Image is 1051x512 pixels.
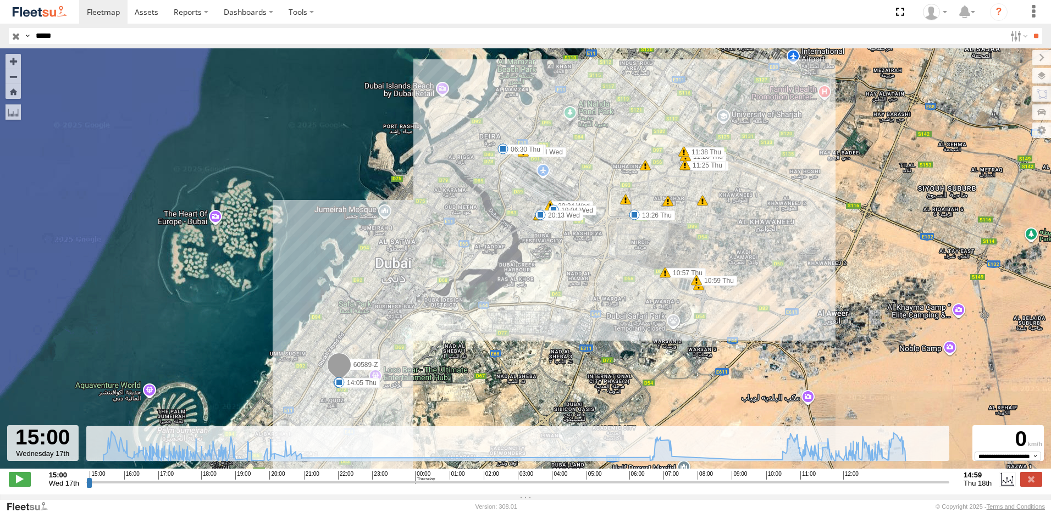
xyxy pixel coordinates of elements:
[554,205,596,215] label: 19:04 Wed
[9,472,31,486] label: Play/Stop
[235,471,251,480] span: 19:00
[697,195,708,206] div: 8
[5,69,21,84] button: Zoom out
[587,471,602,480] span: 05:00
[766,471,782,480] span: 10:00
[629,471,645,480] span: 06:00
[339,378,380,388] label: 14:05 Thu
[620,194,631,205] div: 12
[338,471,353,480] span: 22:00
[518,471,533,480] span: 03:00
[843,471,859,480] span: 12:00
[974,427,1042,452] div: 0
[372,471,388,480] span: 23:00
[662,196,673,207] div: 39
[698,471,713,480] span: 08:00
[800,471,816,480] span: 11:00
[1032,123,1051,138] label: Map Settings
[5,54,21,69] button: Zoom in
[732,471,747,480] span: 09:00
[304,471,319,480] span: 21:00
[550,201,593,211] label: 20:24 Wed
[1020,472,1042,486] label: Close
[987,503,1045,510] a: Terms and Conditions
[5,84,21,99] button: Zoom Home
[685,160,726,170] label: 11:25 Thu
[663,471,679,480] span: 07:00
[634,210,675,220] label: 13:26 Thu
[665,268,706,278] label: 10:57 Thu
[124,471,140,480] span: 16:00
[964,471,992,479] strong: 14:59
[49,471,79,479] strong: 15:00
[158,471,174,480] span: 17:00
[919,4,951,20] div: Afsal Davood
[684,147,724,157] label: 11:38 Thu
[936,503,1045,510] div: © Copyright 2025 -
[552,471,567,480] span: 04:00
[540,210,583,220] label: 20:13 Wed
[23,28,32,44] label: Search Query
[475,503,517,510] div: Version: 308.01
[415,471,435,483] span: 00:00
[1006,28,1030,44] label: Search Filter Options
[503,144,544,154] label: 06:30 Thu
[6,501,57,512] a: Visit our Website
[5,104,21,120] label: Measure
[201,471,217,480] span: 18:00
[450,471,465,480] span: 01:00
[640,160,651,171] div: 22
[990,3,1008,21] i: ?
[269,471,285,480] span: 20:00
[964,479,992,487] span: Thu 18th Sep 2025
[11,4,68,19] img: fleetsu-logo-horizontal.svg
[484,471,499,480] span: 02:00
[49,479,79,487] span: Wed 17th Sep 2025
[90,471,105,480] span: 15:00
[353,361,378,369] span: 60589-Z
[696,276,737,286] label: 10:59 Thu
